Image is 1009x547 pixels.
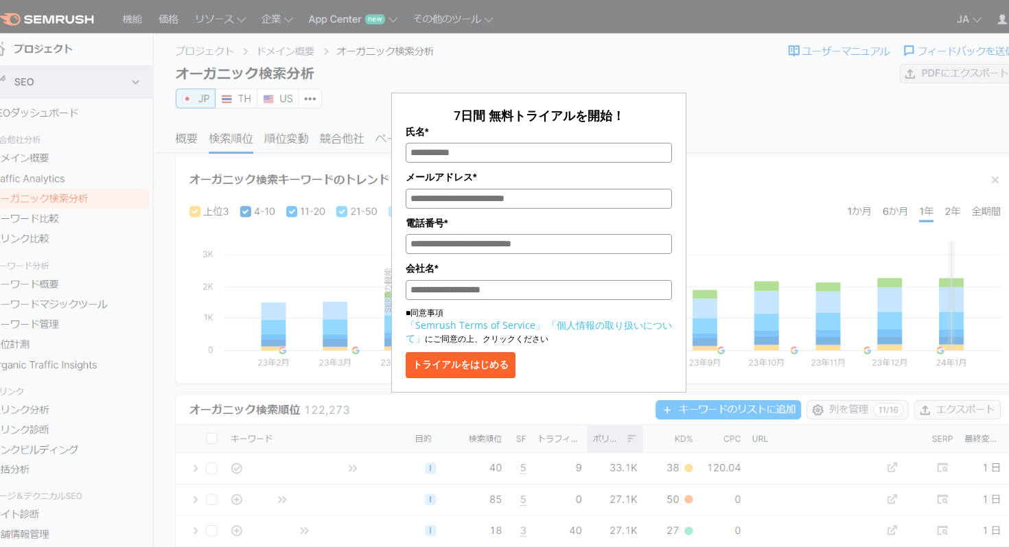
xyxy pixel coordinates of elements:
span: 7日間 無料トライアルを開始！ [454,107,625,124]
p: ■同意事項 にご同意の上、クリックください [406,307,672,345]
a: 「個人情報の取り扱いについて」 [406,318,672,345]
button: トライアルをはじめる [406,352,515,378]
label: メールアドレス* [406,170,672,185]
label: 電話番号* [406,216,672,231]
a: 「Semrush Terms of Service」 [406,318,545,331]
